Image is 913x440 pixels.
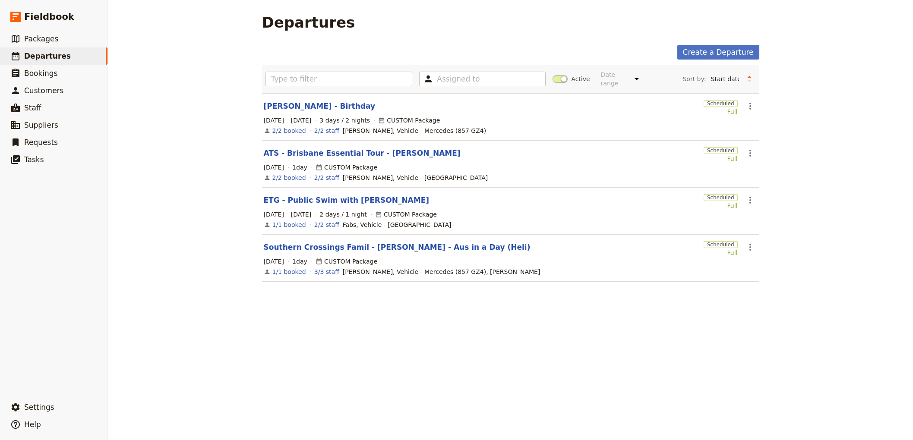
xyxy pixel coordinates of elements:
[272,173,306,182] a: View the bookings for this departure
[292,257,307,266] span: 1 day
[319,116,370,125] span: 3 days / 2 nights
[316,163,377,172] div: CUSTOM Package
[24,52,71,60] span: Departures
[707,72,743,85] select: Sort by:
[24,403,54,412] span: Settings
[704,154,738,163] div: Full
[272,126,306,135] a: View the bookings for this departure
[743,240,758,255] button: Actions
[343,267,540,276] span: Drew Campbell, Vehicle - Mercedes (857 GZ4), David Arancibia
[264,101,376,111] a: [PERSON_NAME] - Birthday
[24,86,63,95] span: Customers
[682,75,706,83] span: Sort by:
[264,210,312,219] span: [DATE] – [DATE]
[743,72,756,85] button: Change sort direction
[272,267,306,276] a: View the bookings for this departure
[571,75,590,83] span: Active
[319,210,366,219] span: 2 days / 1 night
[264,148,461,158] a: ATS - Brisbane Essential Tour - [PERSON_NAME]
[343,220,452,229] span: Fabs, Vehicle - Hertz Gold Coast Airport
[24,35,58,43] span: Packages
[264,195,430,205] a: ETG - Public Swim with [PERSON_NAME]
[704,147,738,154] span: Scheduled
[24,155,44,164] span: Tasks
[743,146,758,160] button: Actions
[265,72,413,86] input: Type to filter
[314,126,339,135] a: 2/2 staff
[264,242,531,252] a: Southern Crossings Famil - [PERSON_NAME] - Aus in a Day (Heli)
[262,14,355,31] h1: Departures
[743,99,758,113] button: Actions
[314,267,339,276] a: 3/3 staff
[264,163,284,172] span: [DATE]
[378,116,440,125] div: CUSTOM Package
[24,104,41,112] span: Staff
[704,248,738,257] div: Full
[264,116,312,125] span: [DATE] – [DATE]
[292,163,307,172] span: 1 day
[704,100,738,107] span: Scheduled
[272,220,306,229] a: View the bookings for this departure
[704,201,738,210] div: Full
[314,173,339,182] a: 2/2 staff
[24,69,57,78] span: Bookings
[314,220,339,229] a: 2/2 staff
[704,107,738,116] div: Full
[743,193,758,207] button: Actions
[677,45,759,60] a: Create a Departure
[24,138,58,147] span: Requests
[264,257,284,266] span: [DATE]
[704,194,738,201] span: Scheduled
[316,257,377,266] div: CUSTOM Package
[704,241,738,248] span: Scheduled
[343,173,488,182] span: Oscar Kennedy Smith, Vehicle - Hertz Brisbane Airport
[24,121,58,129] span: Suppliers
[24,420,41,429] span: Help
[437,74,531,84] input: Assigned to
[343,126,486,135] span: Alex Baker, Vehicle - Mercedes (857 GZ4)
[24,10,74,23] span: Fieldbook
[375,210,437,219] div: CUSTOM Package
